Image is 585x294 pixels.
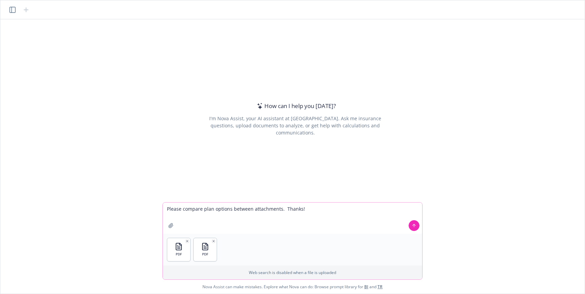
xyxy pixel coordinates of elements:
span: PDF [176,252,182,256]
button: PDF [194,238,217,261]
a: TR [377,284,383,290]
span: Nova Assist can make mistakes. Explore what Nova can do: Browse prompt library for and [202,280,383,294]
div: How can I help you [DATE]? [255,102,336,110]
a: BI [364,284,368,290]
textarea: Please compare plan options between attachments. Thanks! [163,203,422,234]
p: Web search is disabled when a file is uploaded [167,270,418,275]
div: I'm Nova Assist, your AI assistant at [GEOGRAPHIC_DATA]. Ask me insurance questions, upload docum... [200,115,390,136]
button: PDF [167,238,190,261]
span: PDF [202,252,208,256]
